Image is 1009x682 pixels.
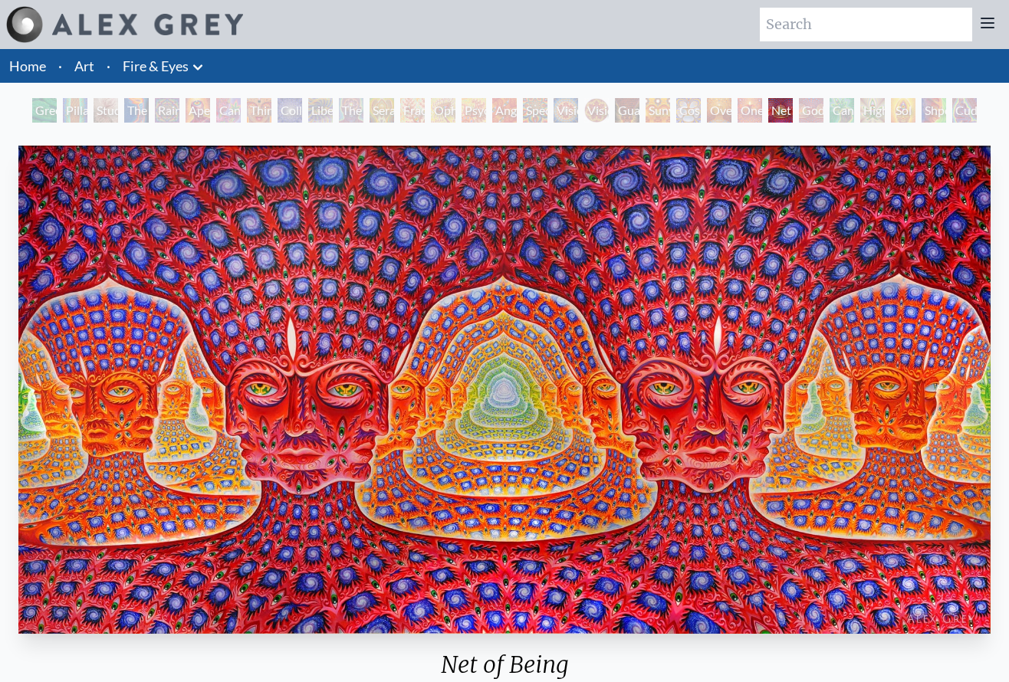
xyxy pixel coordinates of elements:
[462,98,486,123] div: Psychomicrograph of a Fractal Paisley Cherub Feather Tip
[52,49,68,83] li: ·
[216,98,241,123] div: Cannabis Sutra
[9,57,46,74] a: Home
[860,98,885,123] div: Higher Vision
[370,98,394,123] div: Seraphic Transport Docking on the Third Eye
[431,98,455,123] div: Ophanic Eyelash
[676,98,701,123] div: Cosmic Elf
[523,98,547,123] div: Spectral Lotus
[799,98,823,123] div: Godself
[63,98,87,123] div: Pillar of Awareness
[615,98,639,123] div: Guardian of Infinite Vision
[554,98,578,123] div: Vision Crystal
[74,55,94,77] a: Art
[922,98,946,123] div: Shpongled
[707,98,731,123] div: Oversoul
[247,98,271,123] div: Third Eye Tears of Joy
[492,98,517,123] div: Angel Skin
[32,98,57,123] div: Green Hand
[123,55,189,77] a: Fire & Eyes
[155,98,179,123] div: Rainbow Eye Ripple
[124,98,149,123] div: The Torch
[278,98,302,123] div: Collective Vision
[339,98,363,123] div: The Seer
[308,98,333,123] div: Liberation Through Seeing
[830,98,854,123] div: Cannafist
[18,146,991,634] img: Net-of-Being-2021-Alex-Grey-watermarked.jpeg
[891,98,915,123] div: Sol Invictus
[760,8,972,41] input: Search
[94,98,118,123] div: Study for the Great Turn
[400,98,425,123] div: Fractal Eyes
[584,98,609,123] div: Vision [PERSON_NAME]
[100,49,117,83] li: ·
[186,98,210,123] div: Aperture
[952,98,977,123] div: Cuddle
[738,98,762,123] div: One
[646,98,670,123] div: Sunyata
[768,98,793,123] div: Net of Being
